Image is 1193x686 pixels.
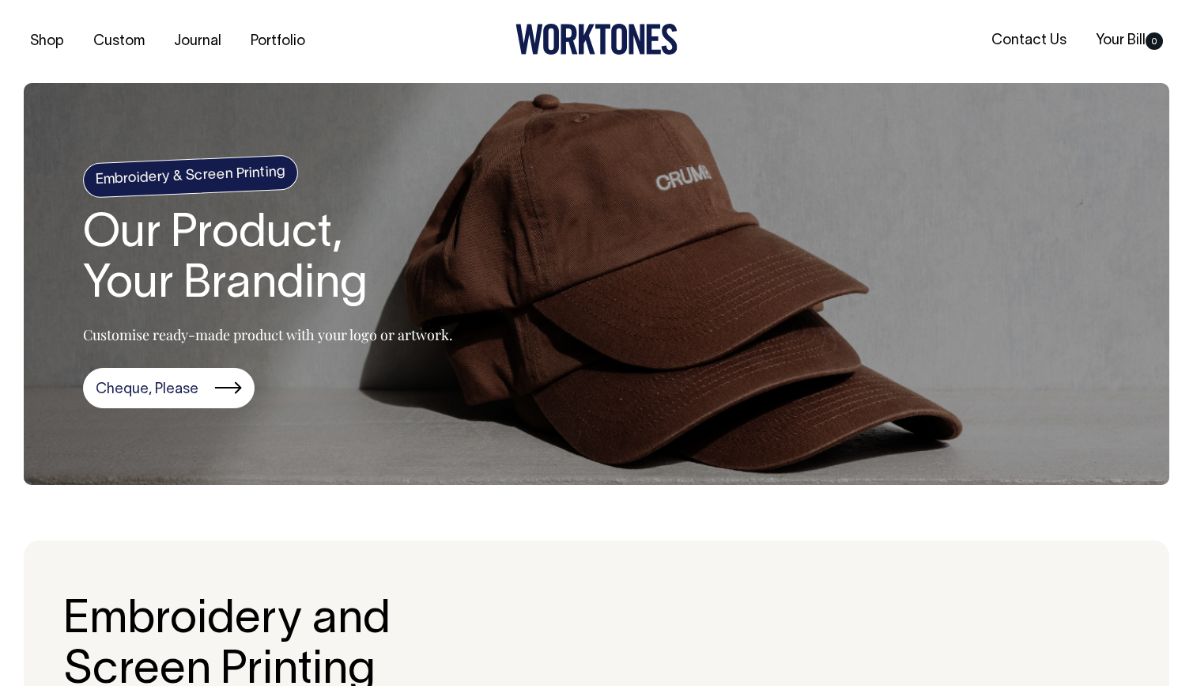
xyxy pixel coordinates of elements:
a: Shop [24,28,70,55]
a: Contact Us [985,28,1073,54]
p: Customise ready-made product with your logo or artwork. [83,325,453,344]
a: Portfolio [244,28,311,55]
a: Your Bill0 [1089,28,1169,54]
h4: Embroidery & Screen Printing [82,155,299,199]
span: 0 [1146,32,1163,50]
a: Cheque, Please [83,368,255,409]
h1: Our Product, Your Branding [83,210,453,311]
a: Journal [168,28,228,55]
a: Custom [87,28,151,55]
